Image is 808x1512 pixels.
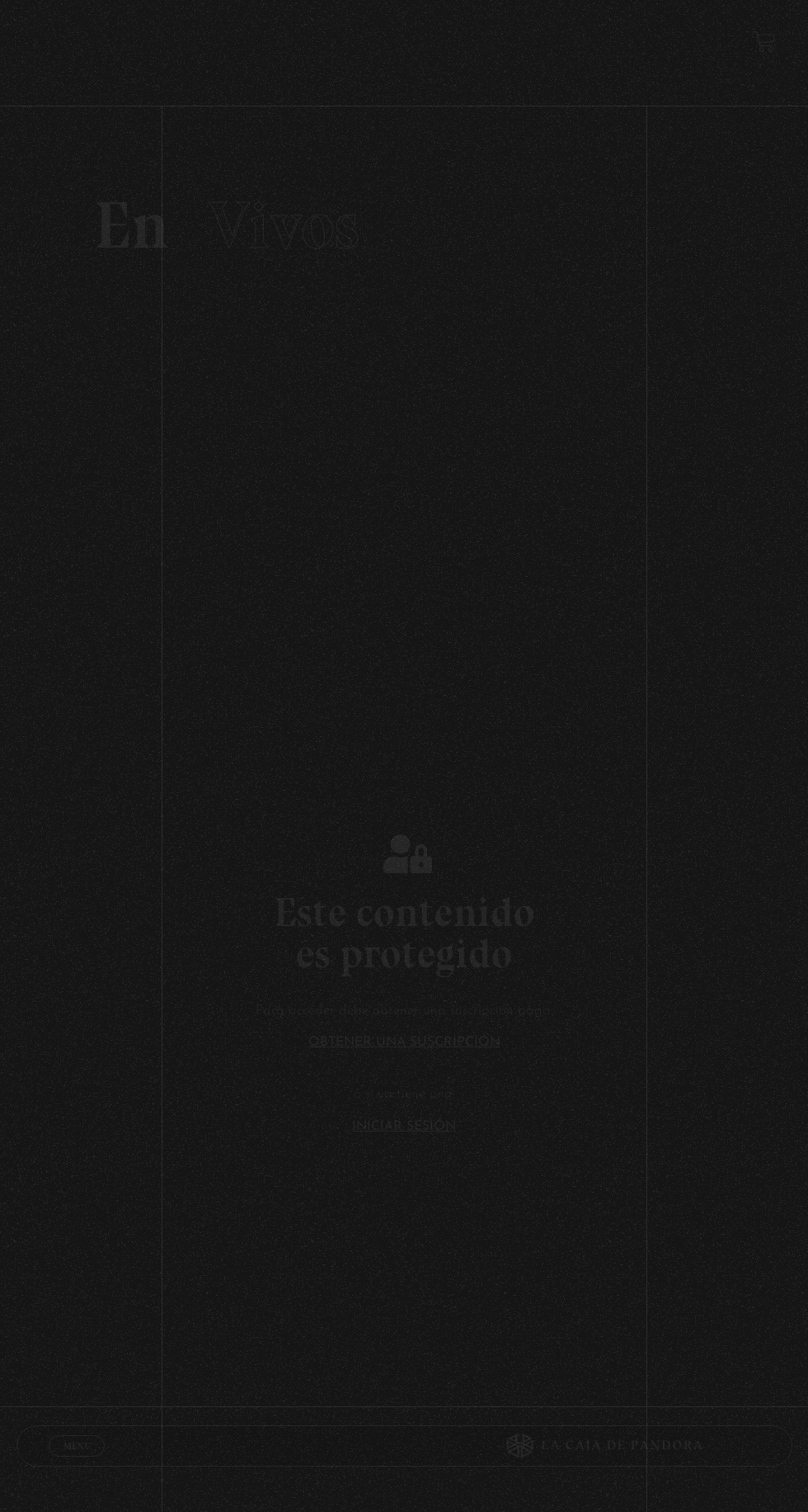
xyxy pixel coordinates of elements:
a: Obtener una suscripción [308,1036,500,1049]
a: Iniciar Sesión [352,1120,456,1133]
span: Cerrar [58,1455,96,1467]
h2: En [94,192,715,258]
a: View your shopping cart [754,31,776,53]
span: Vivos [209,186,359,265]
span: Menu [63,1441,90,1451]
